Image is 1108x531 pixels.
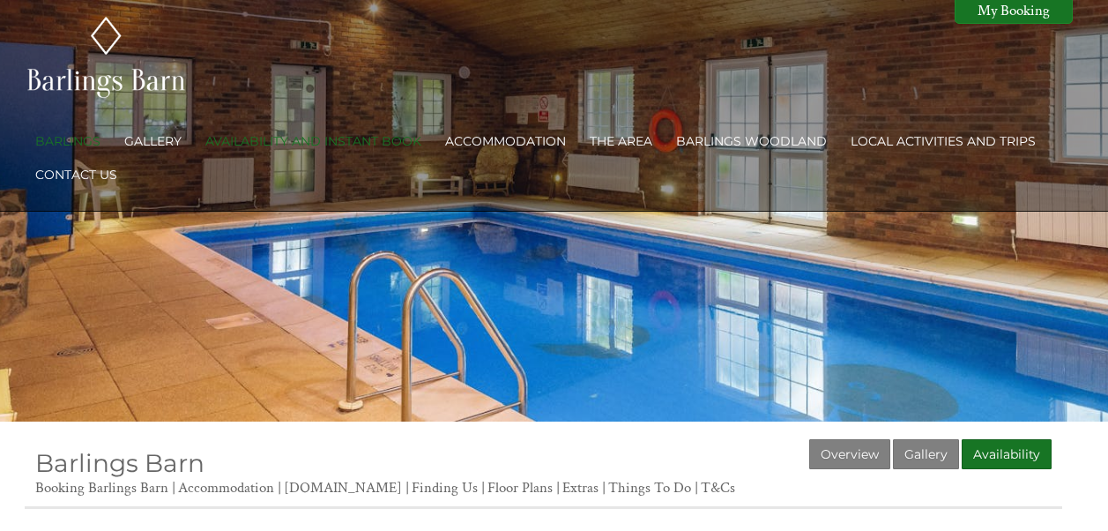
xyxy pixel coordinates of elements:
a: Overview [809,439,890,469]
img: Barlings Barn [25,14,188,101]
a: Things To Do [608,478,691,497]
a: Barlings Barn [35,448,204,478]
a: Local activities and trips [851,133,1036,149]
a: Booking Barlings Barn [35,478,168,497]
a: Finding Us [412,478,478,497]
a: Contact Us [35,167,117,183]
a: Availability and Instant Book [205,133,421,149]
a: Accommodation [445,133,566,149]
a: Accommodation [178,478,274,497]
a: [DOMAIN_NAME] [284,478,402,497]
a: Availability [962,439,1052,469]
a: Extras [562,478,599,497]
a: The Area [590,133,652,149]
a: Barlings Woodland [676,133,827,149]
a: Barlings [35,133,100,149]
a: T&Cs [701,478,735,497]
a: Gallery [124,133,182,149]
a: Gallery [893,439,959,469]
a: Floor Plans [487,478,553,497]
